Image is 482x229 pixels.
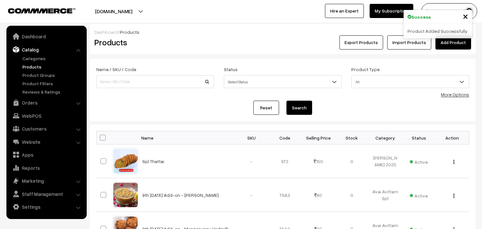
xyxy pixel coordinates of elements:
th: Action [435,131,469,144]
button: Close [463,11,468,21]
a: Dashboard [94,29,118,35]
a: Reset [253,101,279,115]
button: [DOMAIN_NAME] [73,3,155,19]
td: 0 [335,144,368,178]
a: Apps [8,149,84,160]
a: Website [8,136,84,148]
span: Active [410,191,428,199]
a: COMMMERCE [8,6,64,14]
a: Product Filters [21,80,84,87]
a: Settings [8,201,84,213]
th: Status [402,131,435,144]
td: 0 [335,178,368,212]
th: Stock [335,131,368,144]
span: Active [410,157,428,165]
button: Search [286,101,312,115]
h2: Products [94,37,214,47]
button: [PERSON_NAME] s… [421,3,477,19]
th: Code [268,131,302,144]
div: Product Added Successfully. [404,24,472,38]
img: Menu [453,160,454,164]
img: COMMMERCE [8,8,75,13]
strong: Success [411,14,431,20]
a: Add Product [435,35,471,50]
a: Hire an Expert [325,4,364,18]
label: Name / SKU / Code [96,66,136,73]
a: WebPOS [8,110,84,122]
th: Category [369,131,402,144]
a: My Subscription [370,4,413,18]
button: Export Products [339,35,383,50]
th: Name [138,131,235,144]
a: Reviews & Ratings [21,88,84,95]
a: Orders [8,97,84,108]
a: Dashboard [8,31,84,42]
span: × [463,10,468,22]
a: Product Groups [21,72,84,78]
label: Status [224,66,238,73]
td: - [235,178,268,212]
img: user [464,6,474,16]
input: Name / SKU / Code [96,75,214,88]
td: 60 [302,178,335,212]
td: ST2 [268,144,302,178]
a: Products [21,63,84,70]
div: / [94,29,471,35]
td: 150 [302,144,335,178]
th: Selling Price [302,131,335,144]
td: - [235,144,268,178]
a: Categories [21,55,84,62]
td: Avai Avittam Spl [369,178,402,212]
label: Product Type [351,66,380,73]
span: All [352,76,469,87]
a: Import Products [387,35,431,50]
a: Customers [8,123,84,134]
img: Menu [453,194,454,198]
td: [PERSON_NAME] 2025 [369,144,402,178]
span: Products [120,29,139,35]
a: 9th [DATE] Add-on - [PERSON_NAME] [142,192,219,198]
a: More Options [441,92,469,97]
td: TSA3 [268,178,302,212]
th: SKU [235,131,268,144]
span: All [351,75,469,88]
span: Select Status [224,75,342,88]
span: Select Status [224,76,341,87]
a: Spl Thattai [142,159,164,164]
a: Staff Management [8,188,84,200]
a: Reports [8,162,84,174]
a: Marketing [8,175,84,187]
a: Catalog [8,44,84,55]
